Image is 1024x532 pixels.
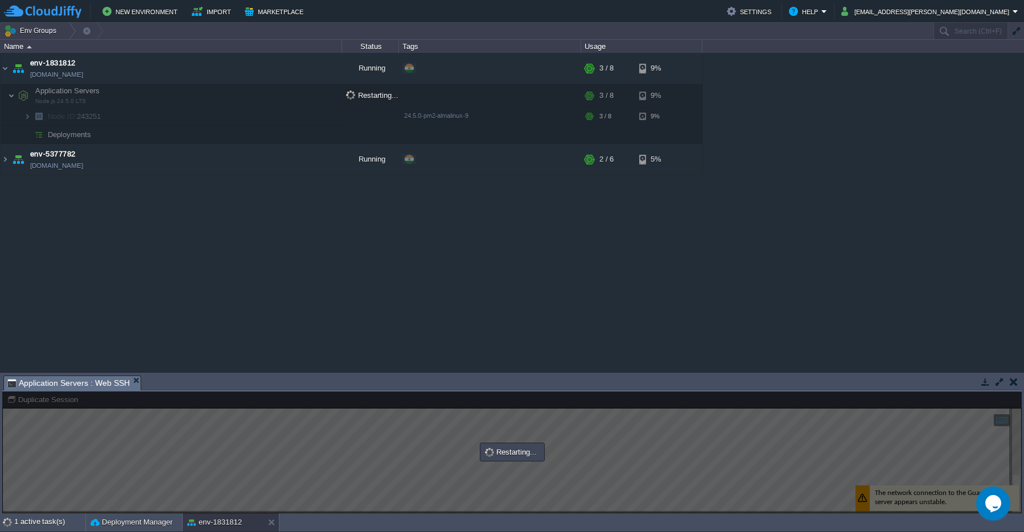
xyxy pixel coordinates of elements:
img: AMDAwAAAACH5BAEAAAAALAAAAAABAAEAAAICRAEAOw== [8,84,15,107]
img: AMDAwAAAACH5BAEAAAAALAAAAAABAAEAAAICRAEAOw== [27,46,32,48]
button: New Environment [102,5,181,18]
img: AMDAwAAAACH5BAEAAAAALAAAAAABAAEAAAICRAEAOw== [1,53,10,84]
button: Deployment Manager [91,517,172,528]
span: Node ID: [48,112,77,121]
a: Deployments [47,130,93,139]
div: Usage [582,40,702,53]
div: The network connection to the Guacamole server appears unstable. [853,77,1017,102]
button: [EMAIL_ADDRESS][PERSON_NAME][DOMAIN_NAME] [841,5,1013,18]
div: 9% [639,53,676,84]
img: AMDAwAAAACH5BAEAAAAALAAAAAABAAEAAAICRAEAOw== [24,126,31,143]
div: Name [1,40,342,53]
button: Settings [727,5,775,18]
div: Tags [400,40,581,53]
div: 3 / 8 [599,53,614,84]
span: 243251 [47,112,102,121]
img: AMDAwAAAACH5BAEAAAAALAAAAAABAAEAAAICRAEAOw== [1,144,10,175]
div: Status [343,40,398,53]
div: Running [342,144,399,175]
img: AMDAwAAAACH5BAEAAAAALAAAAAABAAEAAAICRAEAOw== [15,84,31,107]
span: Restarting... [346,90,398,100]
img: AMDAwAAAACH5BAEAAAAALAAAAAABAAEAAAICRAEAOw== [10,144,26,175]
img: AMDAwAAAACH5BAEAAAAALAAAAAABAAEAAAICRAEAOw== [24,108,31,125]
div: 1 active task(s) [14,513,85,531]
div: 9% [639,108,676,125]
img: AMDAwAAAACH5BAEAAAAALAAAAAABAAEAAAICRAEAOw== [31,108,47,125]
a: env-5377782 [30,149,76,160]
div: 2 / 6 [599,144,614,175]
a: [DOMAIN_NAME] [30,160,83,171]
div: 5% [639,144,676,175]
img: CloudJiffy [4,5,81,19]
button: Env Groups [4,23,60,39]
div: Restarting... [482,444,543,460]
button: env-1831812 [187,517,242,528]
img: AMDAwAAAACH5BAEAAAAALAAAAAABAAEAAAICRAEAOw== [10,53,26,84]
button: Marketplace [245,5,307,18]
a: env-1831812 [30,57,76,69]
a: [DOMAIN_NAME] [30,69,83,80]
img: AMDAwAAAACH5BAEAAAAALAAAAAABAAEAAAICRAEAOw== [31,126,47,143]
button: Import [192,5,235,18]
button: Help [789,5,821,18]
div: Running [342,53,399,84]
div: 3 / 8 [599,84,614,107]
span: Application Servers [34,86,101,96]
span: Node.js 24.5.0 LTS [35,98,86,105]
iframe: chat widget [976,486,1013,521]
a: Application ServersNode.js 24.5.0 LTS [34,86,101,95]
span: Application Servers : Web SSH [7,376,130,390]
span: 24.5.0-pm2-almalinux-9 [404,112,468,119]
div: 9% [639,84,676,107]
div: 3 / 8 [599,108,611,125]
a: Node ID:243251 [47,112,102,121]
